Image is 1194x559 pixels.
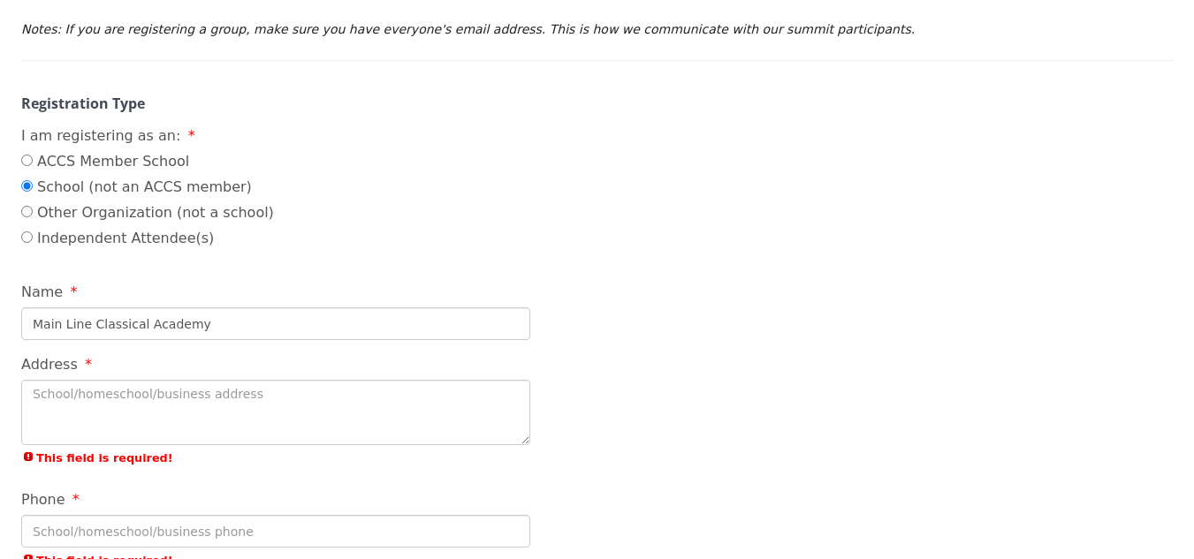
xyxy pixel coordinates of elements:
[21,202,274,223] label: Other Organization (not a school)
[21,155,33,166] input: ACCS Member School
[21,180,33,192] input: School (not an ACCS member)
[21,515,530,548] input: School/homeschool/business phone
[21,94,145,113] strong: Registration Type
[21,356,78,373] span: Address
[21,177,274,198] label: School (not an ACCS member)
[21,151,274,172] label: ACCS Member School
[21,127,180,144] span: I am registering as an:
[21,228,274,249] label: Independent Attendee(s)
[21,449,530,466] span: This field is required!
[21,283,63,300] span: Name
[21,22,915,36] em: Notes: If you are registering a group, make sure you have everyone's email address. This is how w...
[21,491,65,508] span: Phone
[21,206,33,217] input: Other Organization (not a school)
[21,231,33,243] input: Independent Attendee(s)
[21,307,530,340] input: School/homeschool/business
